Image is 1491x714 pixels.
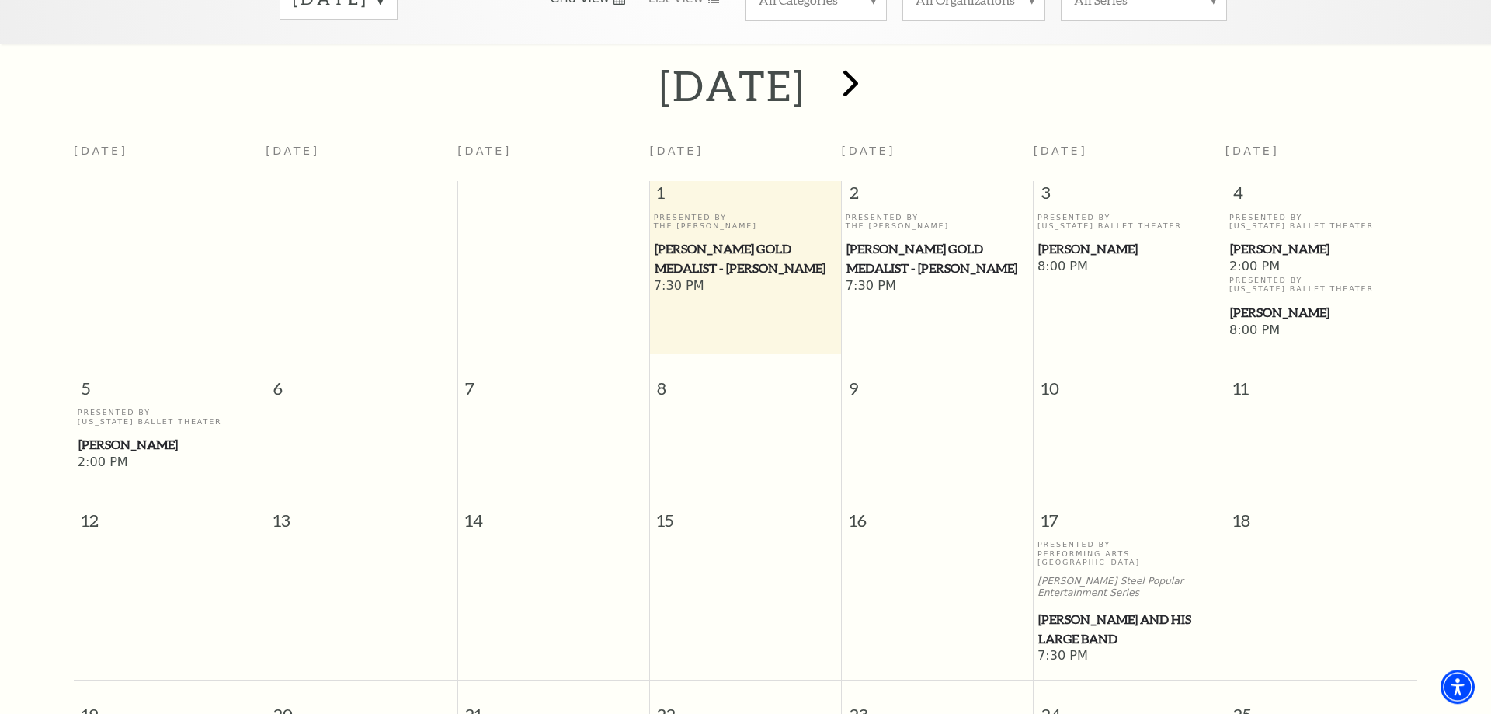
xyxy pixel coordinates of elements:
span: [PERSON_NAME] [78,435,261,455]
span: [PERSON_NAME] and his Large Band [1038,610,1221,648]
p: Presented By [US_STATE] Ballet Theater [78,408,262,426]
span: 8:00 PM [1037,259,1222,276]
span: 17 [1034,486,1225,540]
span: 8 [650,354,841,408]
span: 2 [842,181,1033,212]
span: 2:00 PM [1229,259,1413,276]
span: 2:00 PM [78,455,262,472]
th: [DATE] [457,135,649,181]
span: 4 [1225,181,1417,212]
span: [DATE] [842,145,896,157]
span: 16 [842,486,1033,540]
span: 7 [458,354,649,408]
p: Presented By The [PERSON_NAME] [654,213,838,231]
p: Presented By [US_STATE] Ballet Theater [1037,213,1222,231]
span: 18 [1225,486,1417,540]
p: Presented By Performing Arts [GEOGRAPHIC_DATA] [1037,540,1222,566]
p: Presented By [US_STATE] Ballet Theater [1229,213,1413,231]
span: 8:00 PM [1229,322,1413,340]
button: next [821,58,878,113]
th: [DATE] [74,135,266,181]
span: 12 [74,486,266,540]
th: [DATE] [266,135,457,181]
span: [DATE] [649,145,704,157]
span: 14 [458,486,649,540]
p: [PERSON_NAME] Steel Popular Entertainment Series [1037,576,1222,599]
span: 5 [74,354,266,408]
p: Presented By [US_STATE] Ballet Theater [1229,276,1413,294]
div: Accessibility Menu [1441,670,1475,704]
span: 9 [842,354,1033,408]
span: [PERSON_NAME] [1230,303,1413,322]
span: 11 [1225,354,1417,408]
span: 3 [1034,181,1225,212]
span: 13 [266,486,457,540]
span: 15 [650,486,841,540]
span: [PERSON_NAME] Gold Medalist - [PERSON_NAME] [846,239,1029,277]
p: Presented By The [PERSON_NAME] [846,213,1030,231]
span: [DATE] [1034,145,1088,157]
span: 6 [266,354,457,408]
span: 7:30 PM [654,278,838,295]
span: 7:30 PM [846,278,1030,295]
span: 7:30 PM [1037,648,1222,665]
span: [PERSON_NAME] Gold Medalist - [PERSON_NAME] [655,239,837,277]
span: 1 [650,181,841,212]
span: [DATE] [1225,145,1280,157]
span: [PERSON_NAME] [1230,239,1413,259]
span: [PERSON_NAME] [1038,239,1221,259]
span: 10 [1034,354,1225,408]
h2: [DATE] [659,61,806,110]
